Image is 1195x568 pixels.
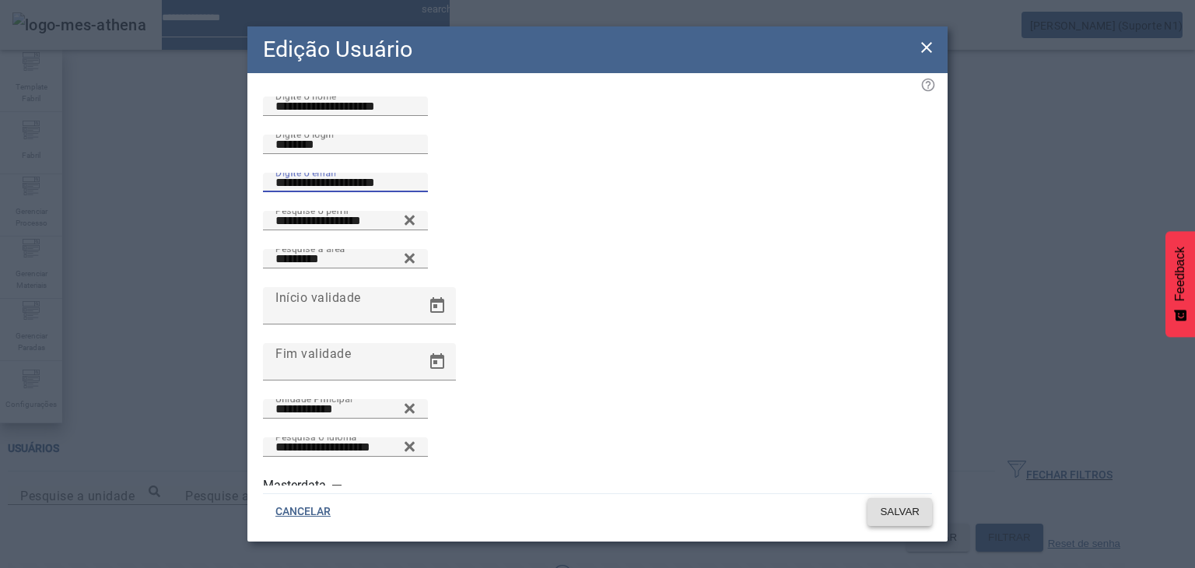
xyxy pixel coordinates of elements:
[275,431,357,442] mat-label: Pesquisa o idioma
[263,476,329,495] label: Masterdata
[275,205,349,216] mat-label: Pesquise o perfil
[263,33,412,66] h2: Edição Usuário
[275,212,415,230] input: Number
[275,504,331,520] span: CANCELAR
[1165,231,1195,337] button: Feedback - Mostrar pesquisa
[867,498,932,526] button: SALVAR
[275,128,334,139] mat-label: Digite o login
[880,504,920,520] span: SALVAR
[1173,247,1187,301] span: Feedback
[275,345,351,360] mat-label: Fim validade
[275,90,336,101] mat-label: Digite o nome
[275,167,336,177] mat-label: Digite o email
[275,438,415,457] input: Number
[275,243,345,254] mat-label: Pesquise a área
[419,287,456,324] button: Open calendar
[419,343,456,380] button: Open calendar
[275,393,352,404] mat-label: Unidade Principal
[263,498,343,526] button: CANCELAR
[275,289,361,304] mat-label: Início validade
[275,400,415,419] input: Number
[275,250,415,268] input: Number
